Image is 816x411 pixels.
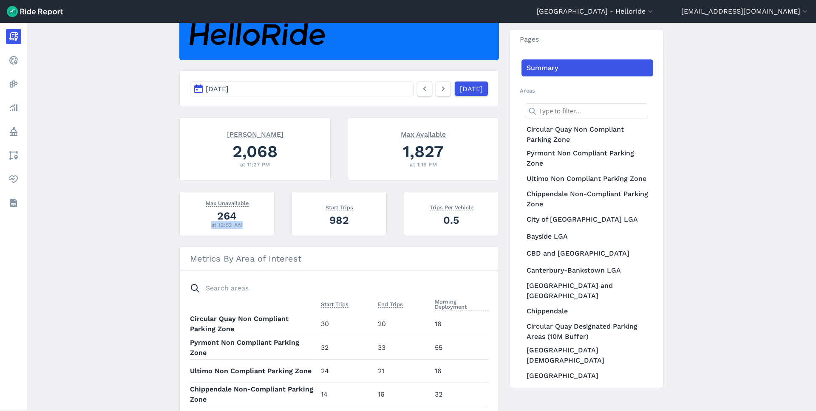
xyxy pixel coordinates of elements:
td: 14 [317,383,374,406]
a: City of [GEOGRAPHIC_DATA] LGA [521,211,653,228]
td: 16 [374,383,431,406]
input: Search areas [185,281,483,296]
button: Morning Deployment [435,297,488,312]
a: CBD and [GEOGRAPHIC_DATA] [521,245,653,262]
a: Circular Quay Designated Parking Areas (10M Buffer) [521,320,653,343]
a: [GEOGRAPHIC_DATA] and [GEOGRAPHIC_DATA] [521,279,653,303]
div: 2,068 [190,140,320,163]
a: Datasets [6,195,21,211]
a: Ultimo Non Compliant Parking Zone [521,170,653,187]
a: Bayside LGA [521,228,653,245]
td: 30 [317,312,374,336]
span: [PERSON_NAME] [227,129,283,138]
a: Health [6,172,21,187]
td: 33 [374,336,431,359]
td: 55 [431,336,488,359]
a: Report [6,29,21,44]
span: Start Trips [326,203,353,211]
th: Pyrmont Non Compliant Parking Zone [190,336,317,359]
a: [GEOGRAPHIC_DATA][DEMOGRAPHIC_DATA] [521,343,653,367]
a: Areas [6,148,21,163]
td: 32 [431,383,488,406]
span: Start Trips [321,299,348,308]
span: End Trips [378,299,403,308]
div: at 12:52 AM [190,221,264,229]
td: 32 [317,336,374,359]
a: Realtime [6,53,21,68]
button: [DATE] [190,81,414,96]
td: 20 [374,312,431,336]
button: [GEOGRAPHIC_DATA] - Helloride [537,6,654,17]
td: 16 [431,312,488,336]
th: Ultimo Non Compliant Parking Zone [190,359,317,383]
span: Max Unavailable [206,198,249,207]
a: Canterbury-Bankstown LGA [521,262,653,279]
a: [GEOGRAPHIC_DATA] [521,367,653,384]
img: HelloRide [190,23,325,47]
span: Max Available [401,129,446,138]
div: 982 [302,213,376,228]
h3: Metrics By Area of Interest [180,247,499,270]
button: Start Trips [321,299,348,310]
td: 21 [374,359,431,383]
a: Circular Quay Non Compliant Parking Zone [521,123,653,146]
th: Chippendale Non-Compliant Parking Zone [190,383,317,406]
a: Policy [6,124,21,139]
div: at 11:27 PM [190,160,320,169]
th: Circular Quay Non Compliant Parking Zone [190,312,317,336]
div: at 1:19 PM [358,160,488,169]
span: Morning Deployment [435,297,488,310]
button: [EMAIL_ADDRESS][DOMAIN_NAME] [681,6,809,17]
a: [DATE] [454,81,488,96]
span: [DATE] [206,85,229,93]
a: Summary [521,59,653,76]
div: 1,827 [358,140,488,163]
h3: Pages [510,30,663,49]
button: End Trips [378,299,403,310]
a: Pyrmont Non Compliant Parking Zone [521,146,653,170]
a: Chippendale [521,303,653,320]
div: 264 [190,208,264,223]
a: Heatmaps [6,76,21,92]
td: 16 [431,359,488,383]
h2: Areas [520,87,653,95]
div: 0.5 [414,213,488,228]
a: Analyze [6,100,21,115]
a: Forest Lodge Designated Parking Areas [521,384,653,408]
a: Chippendale Non-Compliant Parking Zone [521,187,653,211]
td: 24 [317,359,374,383]
img: Ride Report [7,6,63,17]
input: Type to filter... [525,103,648,118]
span: Trips Per Vehicle [430,203,473,211]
